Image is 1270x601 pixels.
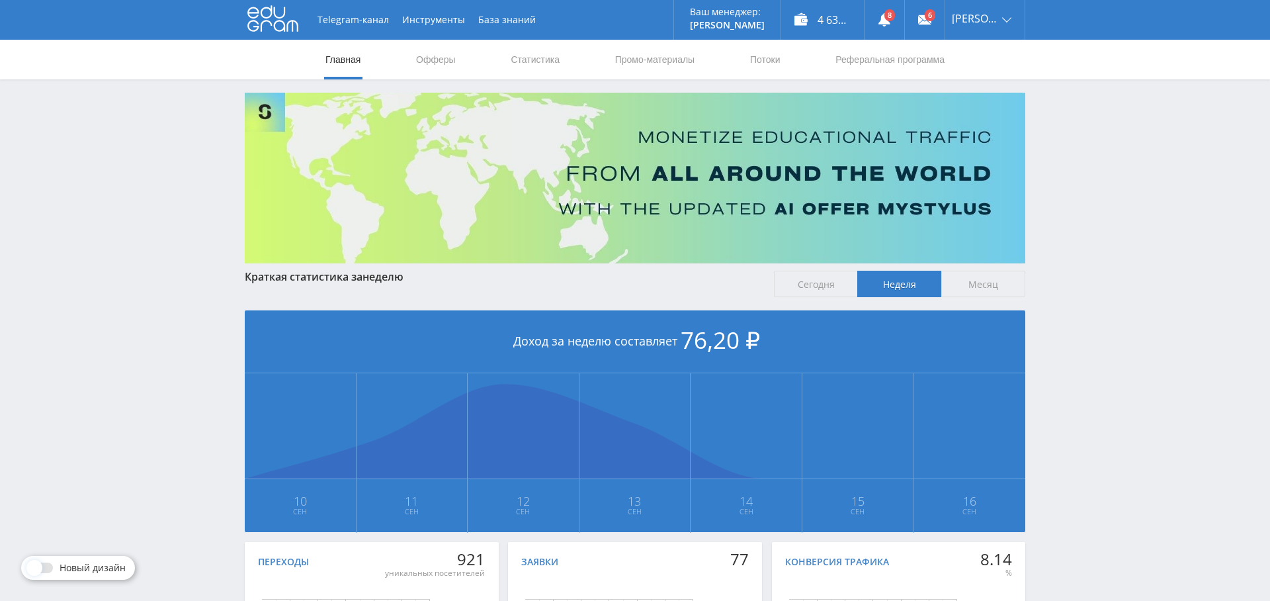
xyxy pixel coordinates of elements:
[803,506,913,517] span: Сен
[245,271,761,283] div: Краткая статистика за
[614,40,696,79] a: Промо-материалы
[690,20,765,30] p: [PERSON_NAME]
[580,496,690,506] span: 13
[521,557,558,567] div: Заявки
[357,506,467,517] span: Сен
[357,496,467,506] span: 11
[980,568,1012,578] div: %
[914,506,1025,517] span: Сен
[324,40,362,79] a: Главная
[245,93,1025,263] img: Banner
[245,506,355,517] span: Сен
[362,269,403,284] span: неделю
[415,40,457,79] a: Офферы
[785,557,889,567] div: Конверсия трафика
[509,40,561,79] a: Статистика
[691,496,801,506] span: 14
[245,310,1025,373] div: Доход за неделю составляет
[941,271,1025,297] span: Месяц
[857,271,941,297] span: Неделя
[690,7,765,17] p: Ваш менеджер:
[245,496,355,506] span: 10
[385,568,485,578] div: уникальных посетителей
[385,550,485,569] div: 921
[803,496,913,506] span: 15
[258,557,309,567] div: Переходы
[468,506,578,517] span: Сен
[774,271,858,297] span: Сегодня
[691,506,801,517] span: Сен
[749,40,782,79] a: Потоки
[60,563,126,573] span: Новый дизайн
[914,496,1025,506] span: 16
[952,13,998,24] span: [PERSON_NAME]
[681,324,760,355] span: 76,20 ₽
[468,496,578,506] span: 12
[980,550,1012,569] div: 8.14
[730,550,749,569] div: 77
[580,506,690,517] span: Сен
[834,40,946,79] a: Реферальная программа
